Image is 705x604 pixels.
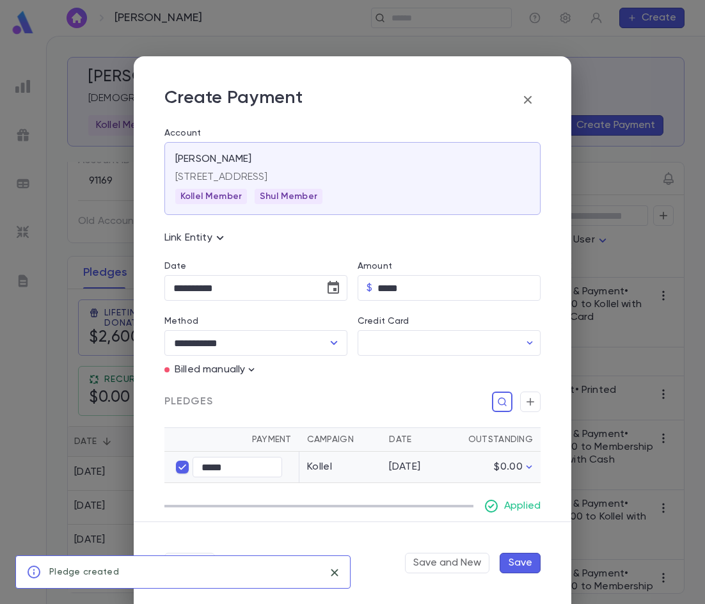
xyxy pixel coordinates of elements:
[164,128,541,138] label: Account
[405,553,489,573] button: Save and New
[367,282,372,294] p: $
[164,87,303,113] p: Create Payment
[175,191,247,202] span: Kollel Member
[325,334,343,352] button: Open
[504,500,541,513] p: Applied
[299,452,382,483] td: Kollel
[500,553,541,573] button: Save
[164,395,213,408] span: Pledges
[175,153,251,166] p: [PERSON_NAME]
[358,261,392,271] label: Amount
[389,461,442,473] div: [DATE]
[175,363,245,376] p: Billed manually
[49,560,119,584] div: Pledge created
[450,452,541,483] td: $0.00
[164,553,215,573] button: Cancel
[164,261,347,271] label: Date
[175,171,530,184] p: [STREET_ADDRESS]
[164,230,228,246] p: Link Entity
[321,275,346,301] button: Choose date, selected date is Sep 25, 2025
[450,428,541,452] th: Outstanding
[358,316,409,326] label: Credit Card
[324,562,345,583] button: close
[164,428,299,452] th: Payment
[381,428,450,452] th: Date
[164,316,198,326] label: Method
[299,428,382,452] th: Campaign
[255,191,322,202] span: Shul Member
